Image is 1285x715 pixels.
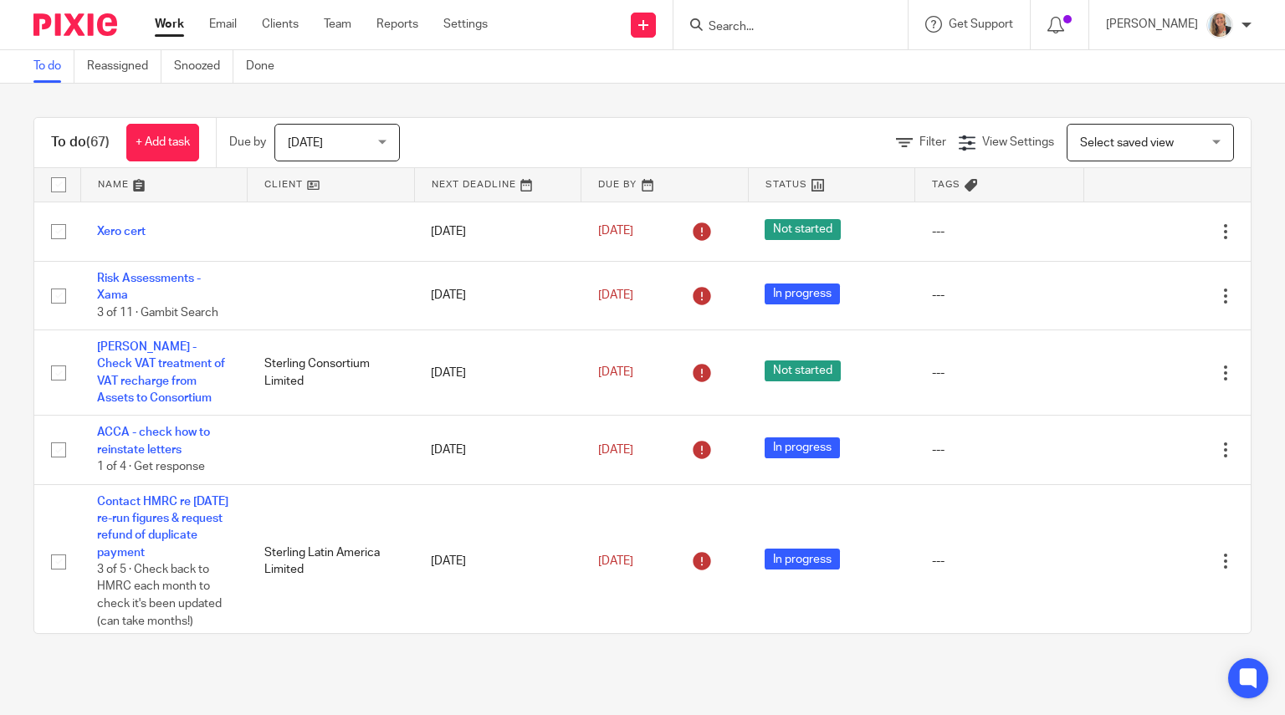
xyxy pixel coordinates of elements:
span: [DATE] [598,226,633,237]
td: [DATE] [414,202,581,261]
div: --- [932,365,1067,381]
div: --- [932,442,1067,458]
span: Not started [765,219,841,240]
span: [DATE] [598,444,633,456]
a: Reassigned [87,50,161,83]
span: [DATE] [598,555,633,567]
div: --- [932,287,1067,304]
td: [DATE] [414,416,581,484]
span: [DATE] [598,289,633,301]
td: Sterling Consortium Limited [248,330,415,416]
span: In progress [765,549,840,569]
span: In progress [765,283,840,304]
a: Email [209,16,237,33]
td: [DATE] [414,330,581,416]
span: [DATE] [598,367,633,379]
h1: To do [51,134,110,151]
span: Filter [919,136,946,148]
td: Sterling Latin America Limited [248,484,415,639]
a: Clients [262,16,299,33]
a: Done [246,50,287,83]
span: 3 of 11 · Gambit Search [97,307,218,319]
td: [DATE] [414,484,581,639]
td: [DATE] [414,261,581,329]
a: To do [33,50,74,83]
a: Xero cert [97,226,146,237]
img: Pixie [33,13,117,36]
div: --- [932,223,1067,240]
span: Tags [932,180,960,189]
a: ACCA - check how to reinstate letters [97,426,210,455]
a: Team [324,16,351,33]
span: Not started [765,360,841,381]
a: Settings [443,16,488,33]
span: View Settings [982,136,1054,148]
span: Select saved view [1080,137,1174,149]
span: [DATE] [288,137,323,149]
p: Due by [229,134,266,151]
span: 3 of 5 · Check back to HMRC each month to check it's been updated (can take months!) [97,564,222,627]
a: Contact HMRC re [DATE] re-run figures & request refund of duplicate payment [97,496,228,559]
span: (67) [86,135,110,149]
span: Get Support [949,18,1013,30]
img: IMG_9257.jpg [1206,12,1233,38]
input: Search [707,20,858,35]
a: + Add task [126,124,199,161]
a: Reports [376,16,418,33]
span: In progress [765,437,840,458]
a: Snoozed [174,50,233,83]
a: Risk Assessments - Xama [97,273,201,301]
span: 1 of 4 · Get response [97,461,205,472]
div: --- [932,553,1067,569]
a: Work [155,16,184,33]
a: [PERSON_NAME] - Check VAT treatment of VAT recharge from Assets to Consortium [97,341,225,404]
p: [PERSON_NAME] [1106,16,1198,33]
